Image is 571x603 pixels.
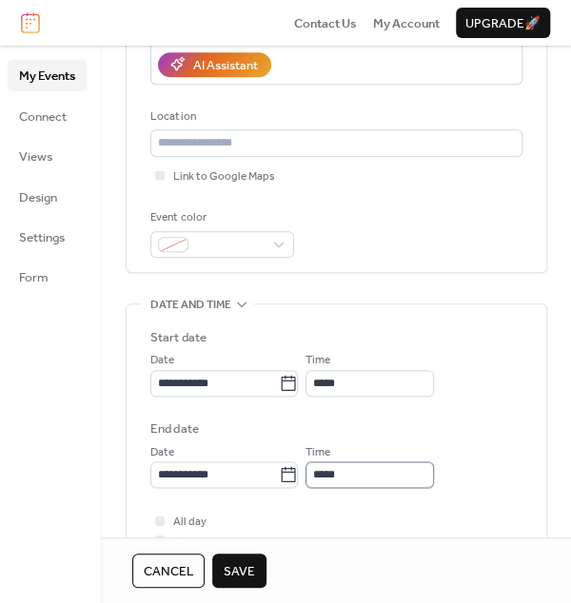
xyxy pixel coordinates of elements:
[150,351,174,370] span: Date
[8,262,87,292] a: Form
[8,222,87,252] a: Settings
[19,107,67,126] span: Connect
[8,60,87,90] a: My Events
[8,101,87,131] a: Connect
[373,14,440,33] span: My Account
[193,56,258,75] div: AI Assistant
[19,188,57,207] span: Design
[456,8,550,38] button: Upgrade🚀
[173,512,207,531] span: All day
[132,554,205,588] button: Cancel
[150,296,231,315] span: Date and time
[294,13,357,32] a: Contact Us
[465,14,541,33] span: Upgrade 🚀
[8,182,87,212] a: Design
[150,107,519,126] div: Location
[19,147,52,166] span: Views
[150,328,207,347] div: Start date
[8,141,87,171] a: Views
[373,13,440,32] a: My Account
[224,562,255,581] span: Save
[19,67,75,86] span: My Events
[19,268,49,287] span: Form
[212,554,266,588] button: Save
[21,12,40,33] img: logo
[150,419,199,438] div: End date
[144,562,193,581] span: Cancel
[173,167,275,186] span: Link to Google Maps
[305,443,330,462] span: Time
[158,52,271,77] button: AI Assistant
[294,14,357,33] span: Contact Us
[19,228,65,247] span: Settings
[173,532,248,551] span: Show date only
[150,443,174,462] span: Date
[305,351,330,370] span: Time
[150,208,290,227] div: Event color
